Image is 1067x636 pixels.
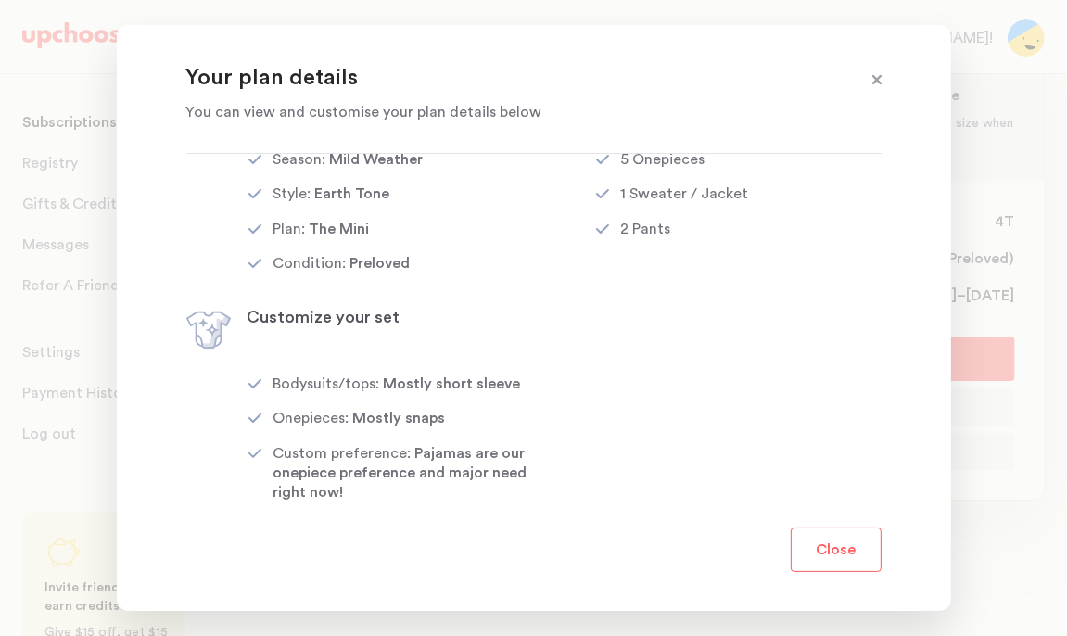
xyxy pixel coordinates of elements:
span: Preloved [350,256,411,271]
p: Custom preference: [273,446,412,461]
p: Plan: [273,222,306,236]
p: Onepieces: [273,411,349,426]
button: Close [791,528,882,572]
div: 2 Pants [621,220,671,242]
p: Bodysuits/tops: [273,376,380,391]
div: 1 Sweater / Jacket [621,184,749,207]
span: Earth Tone [315,186,390,201]
p: Your plan details [186,64,835,94]
p: Style: [273,186,311,201]
p: Season: [273,152,326,167]
p: Condition: [273,256,347,271]
div: 5 Onepieces [621,150,705,172]
p: Mostly short sleeve [384,376,521,391]
p: Mostly snaps [353,411,446,426]
p: You can view and customise your plan details below [186,101,835,123]
p: Customize your set [248,306,534,328]
span: Mild Weather [330,152,424,167]
span: Pajamas are our onepiece preference and major need right now! [273,446,527,501]
span: The Mini [310,222,370,236]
